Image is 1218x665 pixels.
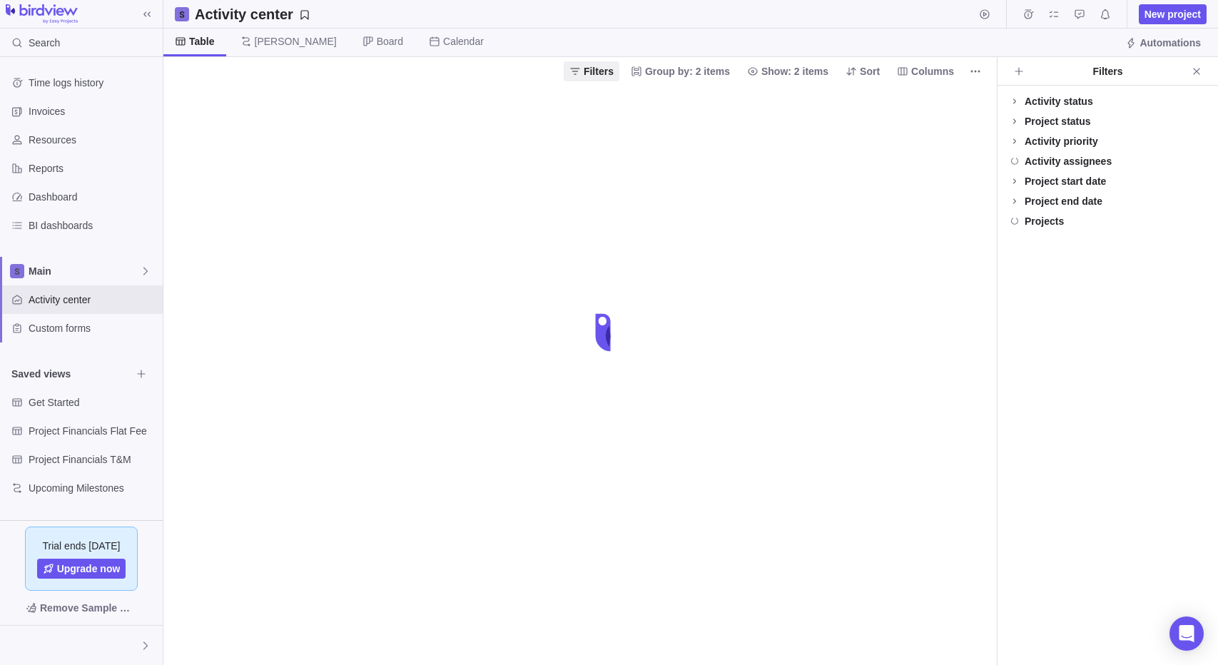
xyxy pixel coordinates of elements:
a: Time logs [1018,11,1038,22]
div: Project end date [1025,194,1102,208]
span: Filters [564,61,619,81]
span: Columns [911,64,954,78]
span: Time logs [1018,4,1038,24]
span: Project Financials Flat Fee [29,424,157,438]
span: Automations [1120,33,1207,53]
span: Reports [29,161,157,176]
a: Upgrade now [37,559,126,579]
div: Project status [1025,114,1091,128]
span: My assignments [1044,4,1064,24]
span: Time logs history [29,76,157,90]
img: logo [6,4,78,24]
span: Sort [840,61,885,81]
span: BI dashboards [29,218,157,233]
a: Notifications [1095,11,1115,22]
div: loading [581,304,638,361]
a: Approval requests [1070,11,1090,22]
div: Project start date [1025,174,1106,188]
div: Activity priority [1025,134,1098,148]
span: Sort [860,64,880,78]
span: Add filters [1009,61,1029,81]
span: Columns [891,61,960,81]
div: Abby Butzen [9,637,26,654]
span: Get Started [29,395,157,410]
span: Notifications [1095,4,1115,24]
div: Open Intercom Messenger [1169,616,1204,651]
span: Filters [584,64,614,78]
span: Save your current layout and filters as a View [189,4,316,24]
div: Projects [1025,214,1064,228]
a: My assignments [1044,11,1064,22]
span: Saved views [11,367,131,381]
span: Main [29,264,140,278]
div: Filters [1029,64,1187,78]
span: More actions [965,61,985,81]
span: Trial ends [DATE] [43,539,121,553]
span: [PERSON_NAME] [255,34,337,49]
span: Table [189,34,215,49]
div: Activity assignees [1025,154,1112,168]
span: Dashboard [29,190,157,204]
span: Board [377,34,403,49]
span: Group by: 2 items [645,64,730,78]
span: Custom forms [29,321,157,335]
span: Start timer [975,4,995,24]
span: Resources [29,133,157,147]
span: Close [1187,61,1207,81]
span: Calendar [443,34,484,49]
span: New project [1139,4,1207,24]
h2: Activity center [195,4,293,24]
span: Search [29,36,60,50]
span: Approval requests [1070,4,1090,24]
span: Invoices [29,104,157,118]
span: Upgrade now [57,562,121,576]
span: Show: 2 items [741,61,834,81]
span: Project Financials T&M [29,452,157,467]
span: Browse views [131,364,151,384]
span: Automations [1140,36,1201,50]
span: Remove Sample Data [11,597,151,619]
span: Remove Sample Data [40,599,137,616]
span: Activity center [29,293,157,307]
span: Show: 2 items [761,64,828,78]
div: Activity status [1025,94,1093,108]
span: Upcoming Milestones [29,481,157,495]
span: New project [1145,7,1201,21]
span: Group by: 2 items [625,61,736,81]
